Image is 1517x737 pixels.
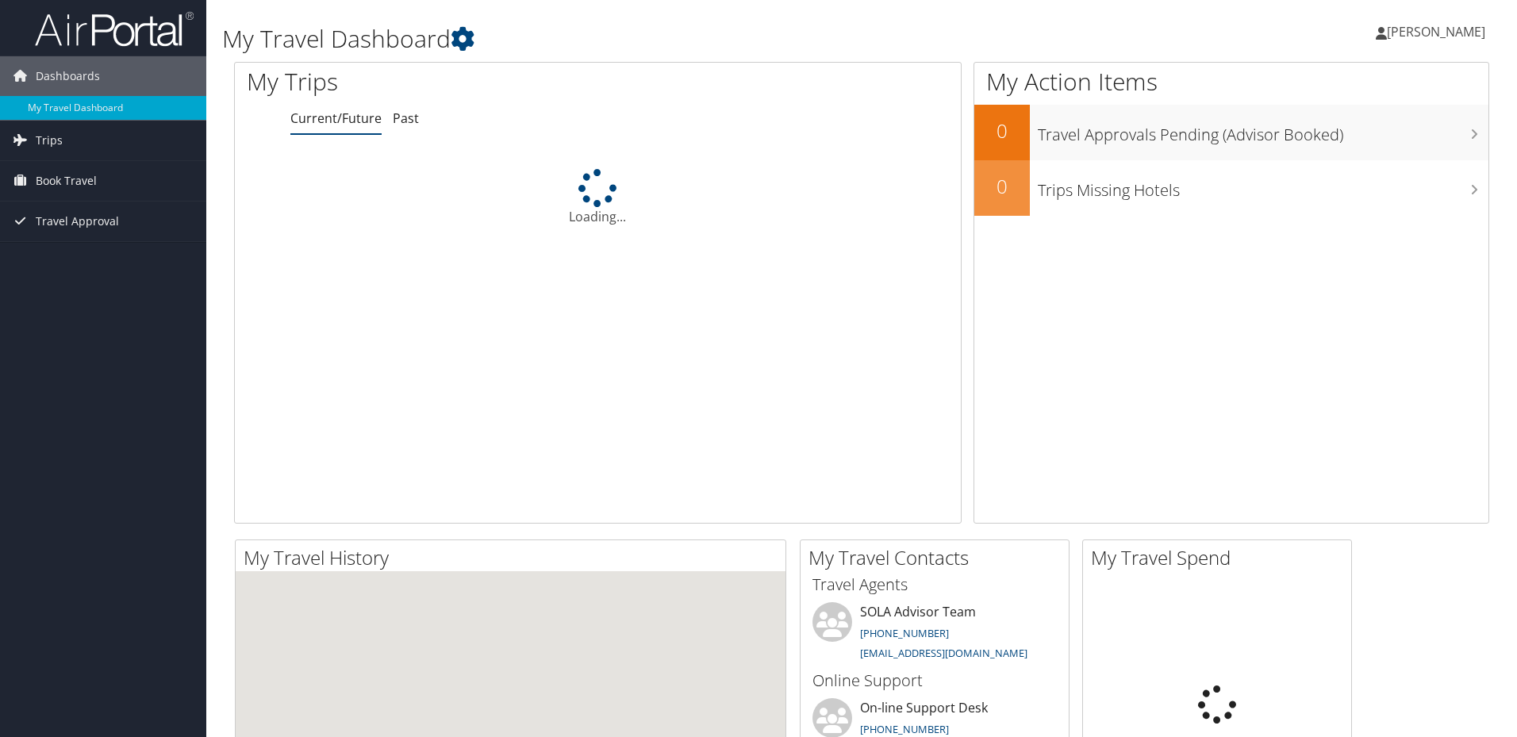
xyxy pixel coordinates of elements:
[974,160,1488,216] a: 0Trips Missing Hotels
[812,574,1057,596] h3: Travel Agents
[36,202,119,241] span: Travel Approval
[1038,116,1488,146] h3: Travel Approvals Pending (Advisor Booked)
[36,161,97,201] span: Book Travel
[974,65,1488,98] h1: My Action Items
[808,544,1069,571] h2: My Travel Contacts
[247,65,647,98] h1: My Trips
[860,646,1027,660] a: [EMAIL_ADDRESS][DOMAIN_NAME]
[974,105,1488,160] a: 0Travel Approvals Pending (Advisor Booked)
[812,670,1057,692] h3: Online Support
[1376,8,1501,56] a: [PERSON_NAME]
[1387,23,1485,40] span: [PERSON_NAME]
[1091,544,1351,571] h2: My Travel Spend
[860,626,949,640] a: [PHONE_NUMBER]
[244,544,785,571] h2: My Travel History
[974,117,1030,144] h2: 0
[974,173,1030,200] h2: 0
[222,22,1075,56] h1: My Travel Dashboard
[860,722,949,736] a: [PHONE_NUMBER]
[35,10,194,48] img: airportal-logo.png
[393,109,419,127] a: Past
[1038,171,1488,202] h3: Trips Missing Hotels
[805,602,1065,667] li: SOLA Advisor Team
[290,109,382,127] a: Current/Future
[36,56,100,96] span: Dashboards
[36,121,63,160] span: Trips
[235,169,961,226] div: Loading...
